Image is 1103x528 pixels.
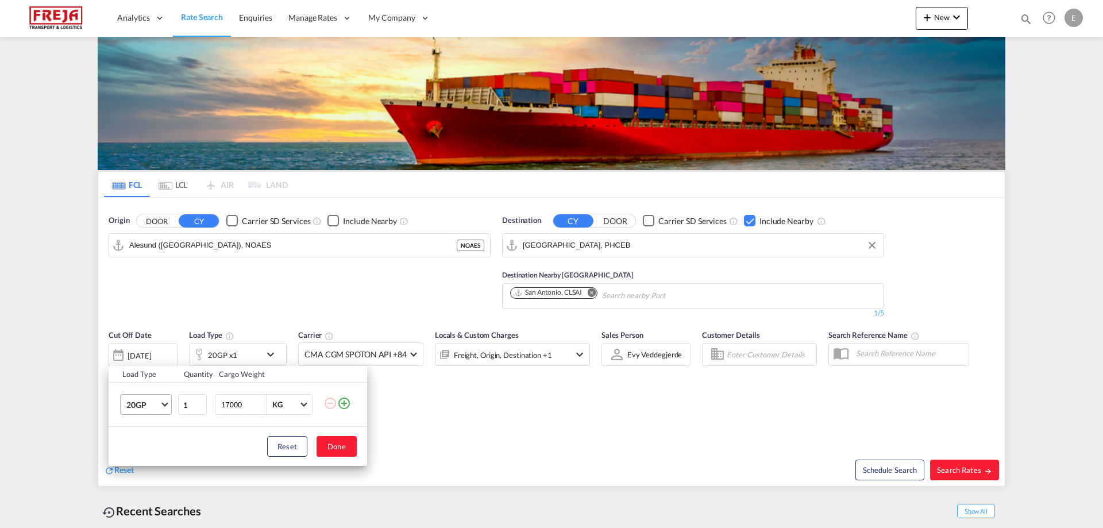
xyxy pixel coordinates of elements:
input: Qty [178,394,207,415]
button: Reset [267,436,307,457]
md-icon: icon-plus-circle-outline [337,396,351,410]
md-icon: icon-minus-circle-outline [323,396,337,410]
th: Load Type [109,366,177,383]
th: Quantity [177,366,213,383]
md-select: Choose: 20GP [120,394,172,415]
span: 20GP [126,399,160,411]
div: Cargo Weight [219,369,317,379]
div: KG [272,400,283,409]
button: Done [317,436,357,457]
input: Enter Weight [220,395,266,414]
